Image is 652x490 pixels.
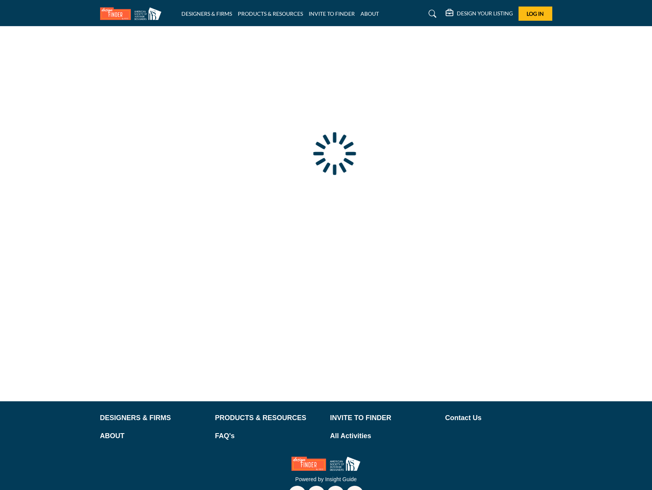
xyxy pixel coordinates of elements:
[446,9,513,18] div: DESIGN YOUR LISTING
[527,10,544,17] span: Log In
[421,8,441,20] a: Search
[100,431,207,441] a: ABOUT
[457,10,513,17] h5: DESIGN YOUR LISTING
[361,10,379,17] a: ABOUT
[445,413,552,423] a: Contact Us
[100,413,207,423] a: DESIGNERS & FIRMS
[330,413,437,423] a: INVITE TO FINDER
[519,7,552,21] button: Log In
[295,476,357,482] a: Powered by Insight Guide
[215,431,322,441] a: FAQ's
[181,10,232,17] a: DESIGNERS & FIRMS
[309,10,355,17] a: INVITE TO FINDER
[215,413,322,423] a: PRODUCTS & RESOURCES
[238,10,303,17] a: PRODUCTS & RESOURCES
[291,457,361,471] img: No Site Logo
[100,7,165,20] img: Site Logo
[330,431,437,441] a: All Activities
